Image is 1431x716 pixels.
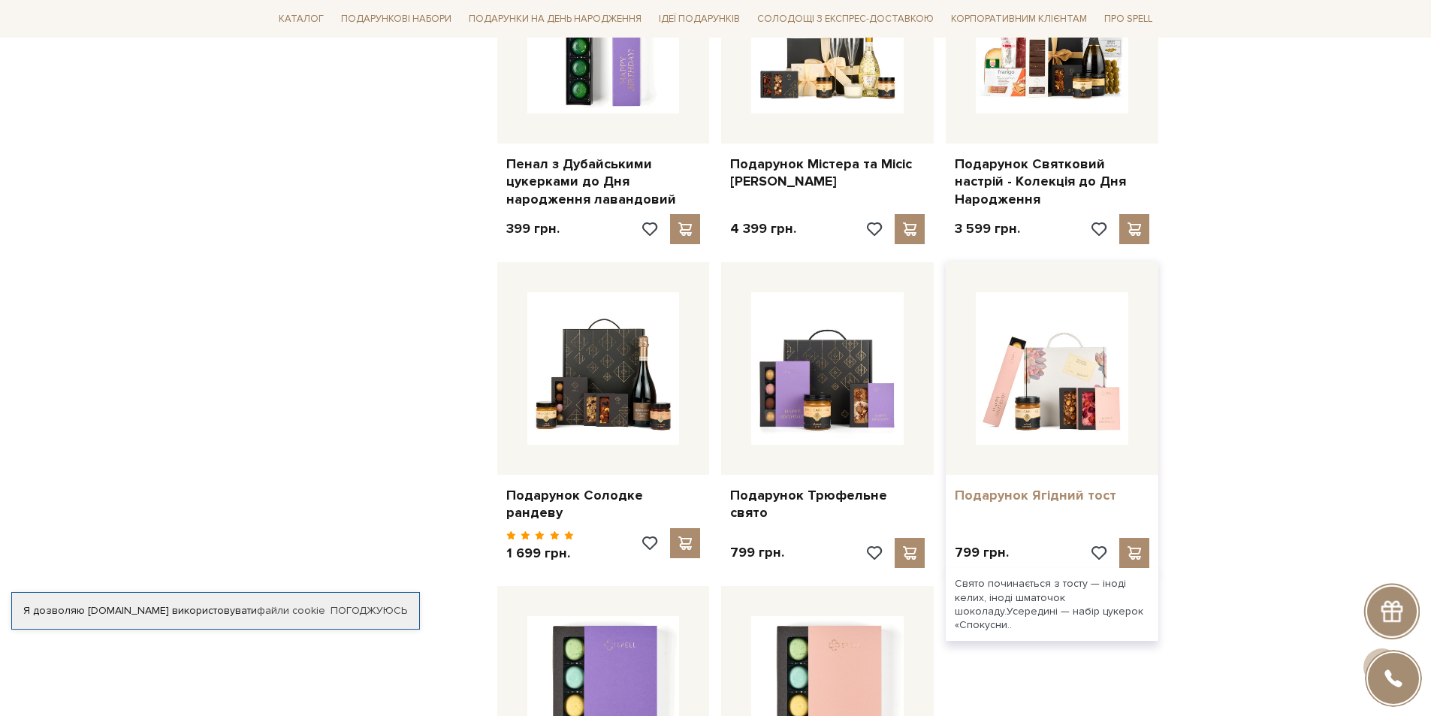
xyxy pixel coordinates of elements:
span: Подарунки на День народження [463,8,648,31]
a: Подарунок Ягідний тост [955,487,1149,504]
p: 799 грн. [955,544,1009,561]
a: Погоджуюсь [331,604,407,618]
p: 799 грн. [730,544,784,561]
p: 4 399 грн. [730,220,796,237]
a: Корпоративним клієнтам [945,6,1093,32]
a: Солодощі з експрес-доставкою [751,6,940,32]
a: файли cookie [257,604,325,617]
a: Подарунок Солодке рандеву [506,487,701,522]
div: Я дозволяю [DOMAIN_NAME] використовувати [12,604,419,618]
p: 3 599 грн. [955,220,1020,237]
span: Ідеї подарунків [653,8,746,31]
a: Подарунок Святковий настрій - Колекція до Дня Народження [955,156,1149,208]
span: Подарункові набори [335,8,457,31]
p: 399 грн. [506,220,560,237]
a: Подарунок Містера та Місіс [PERSON_NAME] [730,156,925,191]
a: Пенал з Дубайськими цукерками до Дня народження лавандовий [506,156,701,208]
span: Про Spell [1098,8,1158,31]
div: Свято починається з тосту — іноді келих, іноді шматочок шоколаду.Усередині — набір цукерок «Споку... [946,568,1158,641]
a: Подарунок Трюфельне свято [730,487,925,522]
span: Каталог [273,8,330,31]
p: 1 699 грн. [506,545,575,562]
